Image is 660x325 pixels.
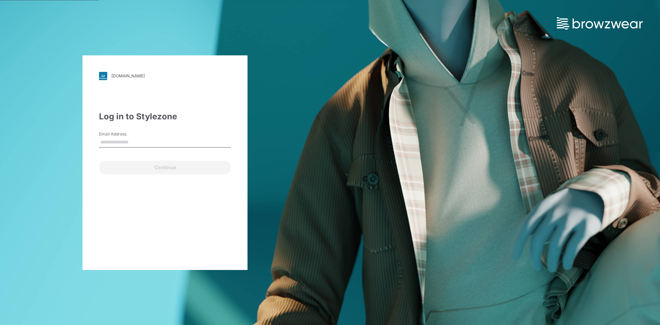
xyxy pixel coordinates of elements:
div: Log in to Stylezone [99,110,231,123]
div: [DOMAIN_NAME] [111,73,145,78]
a: [DOMAIN_NAME] [99,72,231,80]
label: Email Address [99,131,147,137]
img: svg+xml;base64,PHN2ZyB3aWR0aD0iMjgiIGhlaWdodD0iMjgiIHZpZXdCb3g9IjAgMCAyOCAyOCIgZmlsbD0ibm9uZSIgeG... [99,72,107,80]
img: browzwear-logo.73288ffb.svg [557,17,643,30]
